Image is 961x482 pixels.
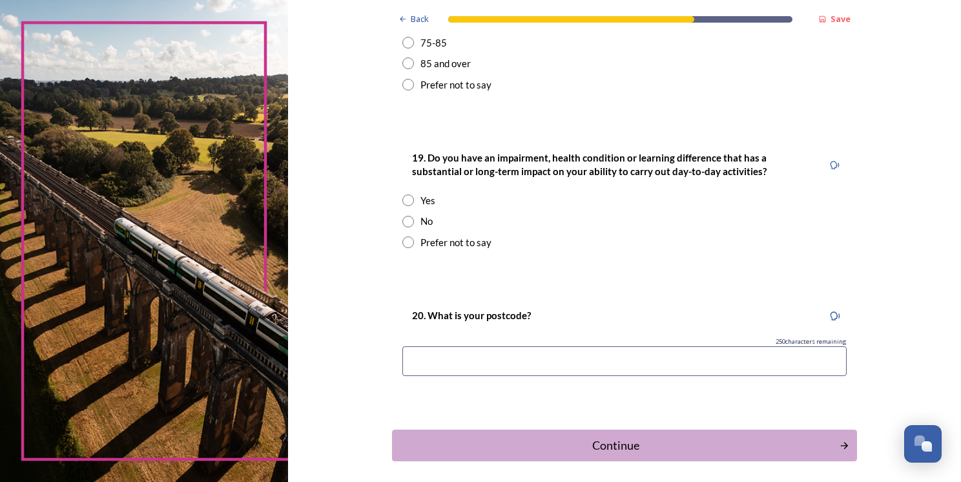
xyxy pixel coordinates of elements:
div: No [420,214,433,229]
div: Yes [420,193,435,208]
div: Prefer not to say [420,235,491,250]
button: Open Chat [904,425,942,463]
strong: 20. What is your postcode? [412,309,531,321]
div: Prefer not to say [420,78,491,92]
span: 250 characters remaining [776,337,847,346]
div: 75-85 [420,36,447,50]
div: Continue [399,437,832,454]
button: Continue [392,430,857,461]
strong: 19. Do you have an impairment, health condition or learning difference that has a substantial or ... [412,152,769,177]
strong: Save [831,13,851,25]
span: Back [411,13,429,25]
div: 85 and over [420,56,471,71]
